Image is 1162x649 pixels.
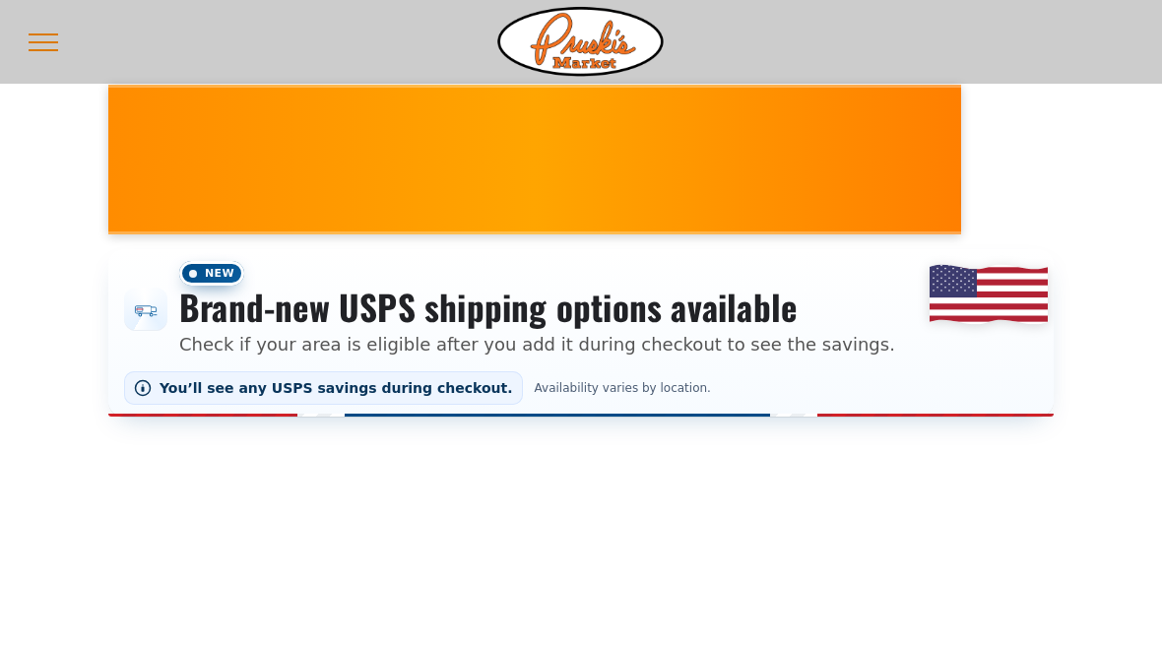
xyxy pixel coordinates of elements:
span: Availability varies by location. [531,381,715,395]
h3: Brand-new USPS shipping options available [179,286,895,329]
div: Shipping options announcement [108,249,1054,417]
span: You’ll see any USPS savings during checkout. [160,380,513,396]
span: New [179,261,244,286]
p: Check if your area is eligible after you add it during checkout to see the savings. [179,331,895,357]
button: menu [18,17,69,68]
